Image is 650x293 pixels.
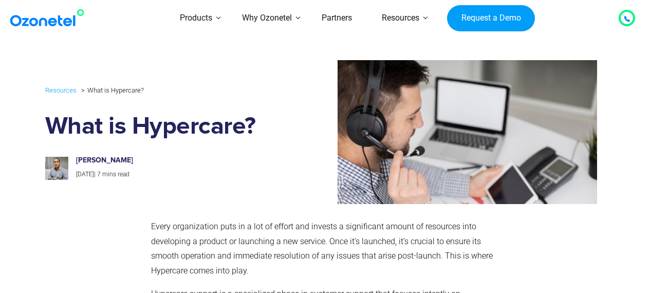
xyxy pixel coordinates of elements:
[447,5,535,32] a: Request a Demo
[76,169,268,180] p: |
[97,171,101,178] span: 7
[45,157,68,180] img: prashanth-kancherla_avatar-200x200.jpeg
[102,171,129,178] span: mins read
[151,222,493,276] span: Every organization puts in a lot of effort and invests a significant amount of resources into dev...
[76,156,268,165] h6: [PERSON_NAME]
[76,171,94,178] span: [DATE]
[79,84,144,97] li: What is Hypercare?
[45,113,278,141] h1: What is Hypercare?
[286,60,598,204] img: What is Hypercare
[45,84,77,96] a: Resources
